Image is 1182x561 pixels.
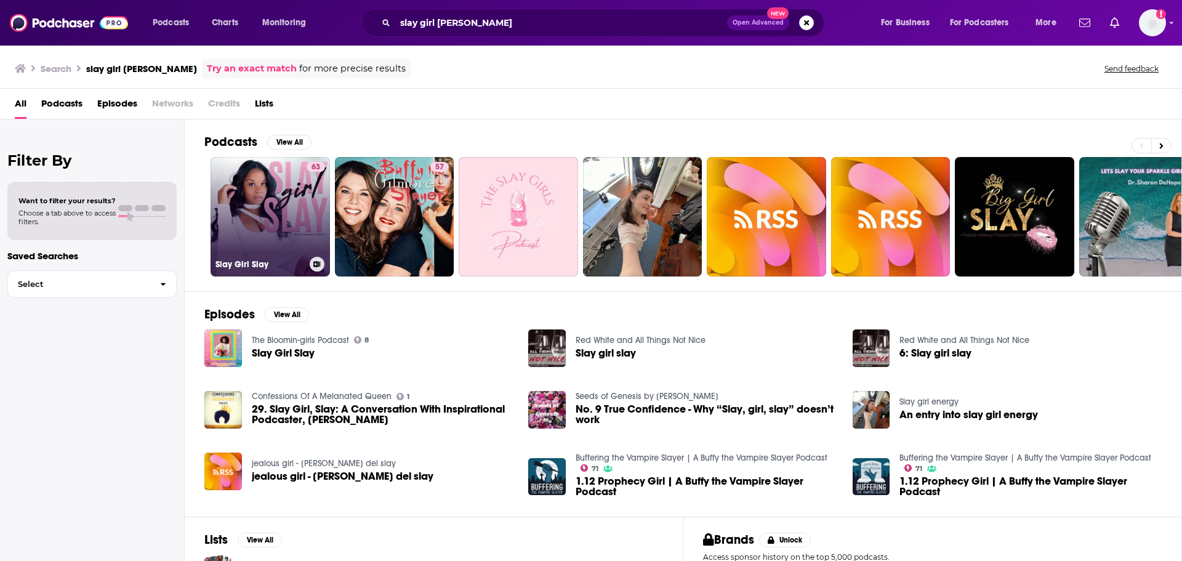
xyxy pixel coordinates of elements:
[759,533,811,547] button: Unlock
[252,471,433,482] span: jealous girl - [PERSON_NAME] del slay
[211,157,330,276] a: 63Slay Girl Slay
[767,7,789,19] span: New
[252,458,396,469] a: jealous girl - lana del slay
[528,458,566,496] img: 1.12 Prophecy Girl | A Buffy the Vampire Slayer Podcast
[430,162,449,172] a: 57
[208,94,240,119] span: Credits
[904,464,922,472] a: 71
[41,63,71,75] h3: Search
[204,453,242,490] a: jealous girl - lana del slay
[7,250,177,262] p: Saved Searches
[950,14,1009,31] span: For Podcasters
[18,209,116,226] span: Choose a tab above to access filters.
[8,280,150,288] span: Select
[899,397,959,407] a: Slay girl energy
[727,15,789,30] button: Open AdvancedNew
[252,335,349,345] a: The Bloomin-girls Podcast
[1027,13,1072,33] button: open menu
[853,329,890,367] img: 6: Slay girl slay
[576,453,827,463] a: Buffering the Vampire Slayer | A Buffy the Vampire Slayer Podcast
[10,11,128,34] img: Podchaser - Follow, Share and Rate Podcasts
[153,14,189,31] span: Podcasts
[1105,12,1124,33] a: Show notifications dropdown
[853,391,890,429] img: An entry into slay girl energy
[15,94,26,119] a: All
[703,532,754,547] h2: Brands
[252,404,514,425] span: 29. Slay Girl, Slay: A Conversation With Inspirational Podcaster, [PERSON_NAME]
[899,476,1162,497] a: 1.12 Prophecy Girl | A Buffy the Vampire Slayer Podcast
[204,134,257,150] h2: Podcasts
[255,94,273,119] a: Lists
[942,13,1027,33] button: open menu
[1139,9,1166,36] span: Logged in as agoldsmithwissman
[152,94,193,119] span: Networks
[396,393,410,400] a: 1
[1139,9,1166,36] button: Show profile menu
[144,13,205,33] button: open menu
[528,329,566,367] img: Slay girl slay
[915,466,922,472] span: 71
[252,391,392,402] a: Confessions Of A Melanated Queen
[238,533,282,547] button: View All
[1156,9,1166,19] svg: Add a profile image
[254,13,322,33] button: open menu
[899,335,1029,345] a: Red White and All Things Not Nice
[204,329,242,367] a: Slay Girl Slay
[215,259,305,270] h3: Slay Girl Slay
[853,458,890,496] img: 1.12 Prophecy Girl | A Buffy the Vampire Slayer Podcast
[204,134,312,150] a: PodcastsView All
[592,466,598,472] span: 71
[262,14,306,31] span: Monitoring
[899,348,971,358] a: 6: Slay girl slay
[899,410,1038,420] a: An entry into slay girl energy
[212,14,238,31] span: Charts
[373,9,836,37] div: Search podcasts, credits, & more...
[872,13,945,33] button: open menu
[265,307,309,322] button: View All
[576,348,636,358] a: Slay girl slay
[576,391,718,402] a: Seeds of Genesis by Alayjia Sweet
[204,13,246,33] a: Charts
[307,162,325,172] a: 63
[204,532,228,547] h2: Lists
[207,62,297,76] a: Try an exact match
[354,336,369,344] a: 8
[576,335,706,345] a: Red White and All Things Not Nice
[7,151,177,169] h2: Filter By
[252,471,433,482] a: jealous girl - lana del slay
[1101,63,1162,74] button: Send feedback
[252,404,514,425] a: 29. Slay Girl, Slay: A Conversation With Inspirational Podcaster, Ashley Leggs
[204,307,309,322] a: EpisodesView All
[204,532,282,547] a: ListsView All
[267,135,312,150] button: View All
[407,394,409,400] span: 1
[204,307,255,322] h2: Episodes
[576,404,838,425] a: No. 9 True Confidence - Why “Slay, girl, slay” doesn’t work
[528,391,566,429] img: No. 9 True Confidence - Why “Slay, girl, slay” doesn’t work
[18,196,116,205] span: Want to filter your results?
[204,391,242,429] img: 29. Slay Girl, Slay: A Conversation With Inspirational Podcaster, Ashley Leggs
[1139,9,1166,36] img: User Profile
[97,94,137,119] a: Episodes
[435,161,444,174] span: 57
[581,464,598,472] a: 71
[312,161,320,174] span: 63
[576,476,838,497] a: 1.12 Prophecy Girl | A Buffy the Vampire Slayer Podcast
[299,62,406,76] span: for more precise results
[252,348,315,358] a: Slay Girl Slay
[1074,12,1095,33] a: Show notifications dropdown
